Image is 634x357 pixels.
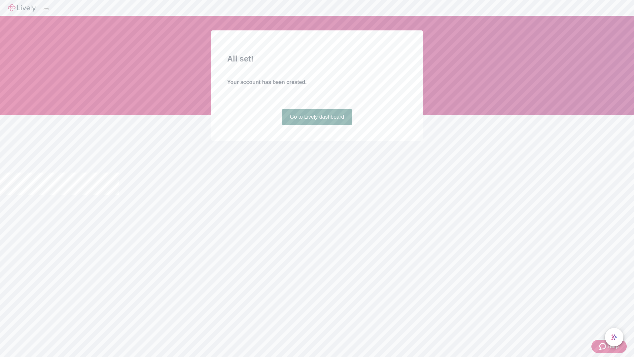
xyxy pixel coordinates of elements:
[282,109,352,125] a: Go to Lively dashboard
[599,342,607,350] svg: Zendesk support icon
[611,334,617,340] svg: Lively AI Assistant
[227,53,407,65] h2: All set!
[591,340,627,353] button: Zendesk support iconHelp
[605,328,623,346] button: chat
[607,342,619,350] span: Help
[227,78,407,86] h4: Your account has been created.
[44,8,49,10] button: Log out
[8,4,36,12] img: Lively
